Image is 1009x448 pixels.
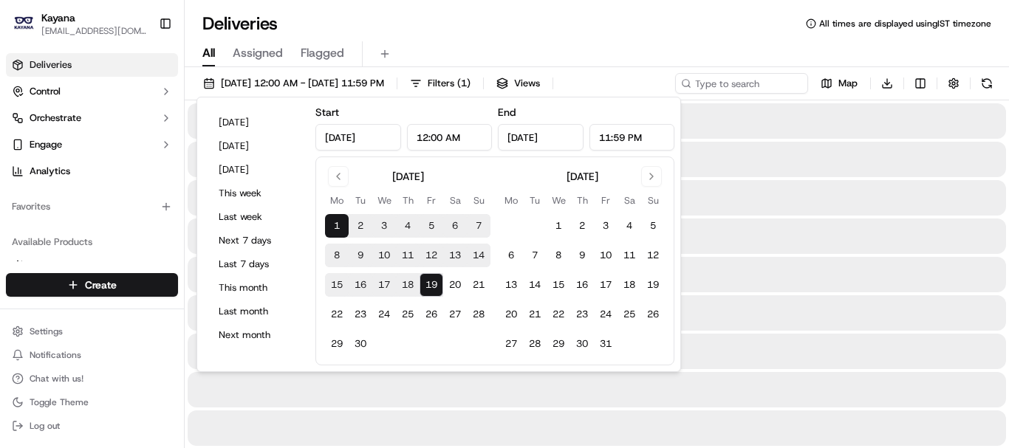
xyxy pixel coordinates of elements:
button: 13 [499,273,523,297]
button: 15 [547,273,570,297]
a: Deliveries [6,53,178,77]
button: 11 [618,244,641,267]
button: 26 [641,303,665,326]
button: 5 [420,214,443,238]
button: Control [6,80,178,103]
button: 2 [349,214,372,238]
button: Log out [6,416,178,436]
span: Map [838,77,858,90]
h1: Deliveries [202,12,278,35]
button: 22 [547,303,570,326]
button: 8 [325,244,349,267]
div: [DATE] [392,169,424,184]
button: Create [6,273,178,297]
button: Nash AI [6,254,178,278]
button: 25 [396,303,420,326]
div: Favorites [6,195,178,218]
button: 27 [499,332,523,356]
button: 24 [594,303,618,326]
button: This month [212,278,301,298]
span: Toggle Theme [30,396,89,408]
button: Toggle Theme [6,392,178,413]
button: Views [490,73,547,94]
div: 📗 [15,216,27,227]
button: 20 [499,303,523,326]
input: Got a question? Start typing here... [38,95,266,111]
span: Log out [30,420,60,432]
input: Time [589,124,675,151]
p: Welcome 👋 [15,59,269,83]
span: API Documentation [140,214,237,229]
button: 11 [396,244,420,267]
span: Flagged [301,44,344,62]
span: Filters [428,77,471,90]
button: Chat with us! [6,368,178,389]
span: Chat with us! [30,373,83,385]
span: Deliveries [30,58,72,72]
button: 1 [325,214,349,238]
th: Monday [325,193,349,208]
th: Tuesday [523,193,547,208]
button: Notifications [6,345,178,365]
div: 💻 [125,216,137,227]
button: 12 [420,244,443,267]
button: [DATE] [212,112,301,133]
th: Friday [594,193,618,208]
button: 13 [443,244,467,267]
button: 3 [372,214,396,238]
span: Orchestrate [30,111,81,125]
button: 19 [420,273,443,297]
button: Next month [212,325,301,345]
input: Date [315,124,401,151]
button: [EMAIL_ADDRESS][DOMAIN_NAME] [41,25,147,37]
span: Notifications [30,349,81,361]
th: Sunday [641,193,665,208]
button: Orchestrate [6,106,178,130]
button: 18 [618,273,641,297]
button: Last 7 days [212,254,301,275]
button: 3 [594,214,618,238]
button: Kayana [41,10,75,25]
span: Nash AI [30,259,63,272]
button: 18 [396,273,420,297]
span: Knowledge Base [30,214,113,229]
img: Nash [15,15,44,44]
th: Wednesday [372,193,396,208]
label: Start [315,106,339,119]
th: Thursday [570,193,594,208]
button: Go to next month [641,166,662,187]
th: Saturday [443,193,467,208]
button: 24 [372,303,396,326]
button: 2 [570,214,594,238]
button: 25 [618,303,641,326]
button: 8 [547,244,570,267]
button: Go to previous month [328,166,349,187]
button: KayanaKayana[EMAIL_ADDRESS][DOMAIN_NAME] [6,6,153,41]
button: 30 [349,332,372,356]
th: Tuesday [349,193,372,208]
span: Analytics [30,165,70,178]
button: [DATE] [212,136,301,156]
div: We're available if you need us! [50,156,187,168]
div: Available Products [6,230,178,254]
button: 27 [443,303,467,326]
button: 9 [349,244,372,267]
label: End [498,106,516,119]
button: 12 [641,244,665,267]
button: 6 [443,214,467,238]
th: Friday [420,193,443,208]
button: 28 [523,332,547,356]
span: All times are displayed using IST timezone [819,18,991,30]
button: 21 [467,273,490,297]
span: Engage [30,138,62,151]
button: 17 [594,273,618,297]
button: 6 [499,244,523,267]
span: Views [514,77,540,90]
button: 5 [641,214,665,238]
span: ( 1 ) [457,77,471,90]
button: 17 [372,273,396,297]
button: 23 [349,303,372,326]
button: Last month [212,301,301,322]
button: 10 [372,244,396,267]
button: 21 [523,303,547,326]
